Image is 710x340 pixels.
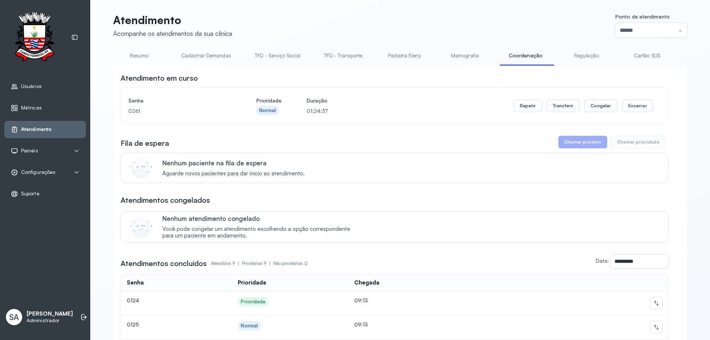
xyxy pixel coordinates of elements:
span: Atendimento [21,126,52,132]
p: 01:24:37 [307,106,328,116]
span: | [238,260,239,266]
img: Logotipo do estabelecimento [8,12,61,63]
button: Congelar [584,100,617,112]
span: 09:13 [354,321,368,327]
div: Normal [241,323,258,329]
a: Usuários [11,83,80,90]
a: Resumo [113,50,165,62]
a: Mamografia [439,50,491,62]
div: Chegada [354,279,379,286]
span: Suporte [21,191,40,197]
button: Encerrar [622,100,653,112]
p: 0261 [128,106,231,116]
div: Prioridade [238,279,266,286]
h4: Duração [307,95,328,106]
button: Chamar prioridade [611,136,666,148]
a: Cartão SUS [621,50,673,62]
span: 09:13 [354,297,368,303]
p: Não prioritários: 0 [273,258,308,269]
span: 0124 [127,297,139,303]
label: Data: [596,257,609,264]
a: TFD - Transporte [317,50,370,62]
div: Senha [127,279,144,286]
p: Administrador [27,317,73,324]
h3: Fila de espera [121,138,169,148]
h3: Atendimentos congelados [121,195,210,205]
a: TFD - Serviço Social [247,50,308,62]
h3: Atendimentos concluídos [121,258,207,269]
p: Nenhum paciente na fila de espera [162,159,305,167]
a: Pediatra Eleny [378,50,430,62]
p: Prioritários: 9 [242,258,273,269]
span: Configurações [21,169,55,175]
span: 0125 [127,321,139,327]
p: Atendidos: 9 [211,258,242,269]
a: Coordenação [500,50,551,62]
span: Métricas [21,105,42,111]
div: Acompanhe os atendimentos da sua clínica [113,30,232,37]
h3: Atendimento em curso [121,73,198,83]
span: Você pode congelar um atendimento escolhendo a opção correspondente para um paciente em andamento. [162,226,358,240]
img: Imagem de CalloutCard [130,156,152,178]
p: Atendimento [113,13,232,27]
div: Prioridade [241,299,266,305]
span: Painéis [21,148,38,154]
button: Chamar próximo [558,136,607,148]
a: Métricas [11,104,80,112]
span: Aguarde novos pacientes para dar início ao atendimento. [162,170,305,177]
a: Regulação [560,50,612,62]
h4: Senha [128,95,231,106]
a: Atendimento [11,126,80,133]
span: Ponto de atendimento [615,13,670,20]
div: Normal [259,107,276,114]
h4: Prioridade [256,95,281,106]
span: Usuários [21,83,42,90]
p: Nenhum atendimento congelado [162,215,358,222]
span: | [269,260,270,266]
p: [PERSON_NAME] [27,310,73,317]
a: Cadastrar Demandas [174,50,239,62]
button: Transferir [547,100,580,112]
button: Repetir [514,100,542,112]
img: Imagem de CalloutCard [130,215,152,238]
